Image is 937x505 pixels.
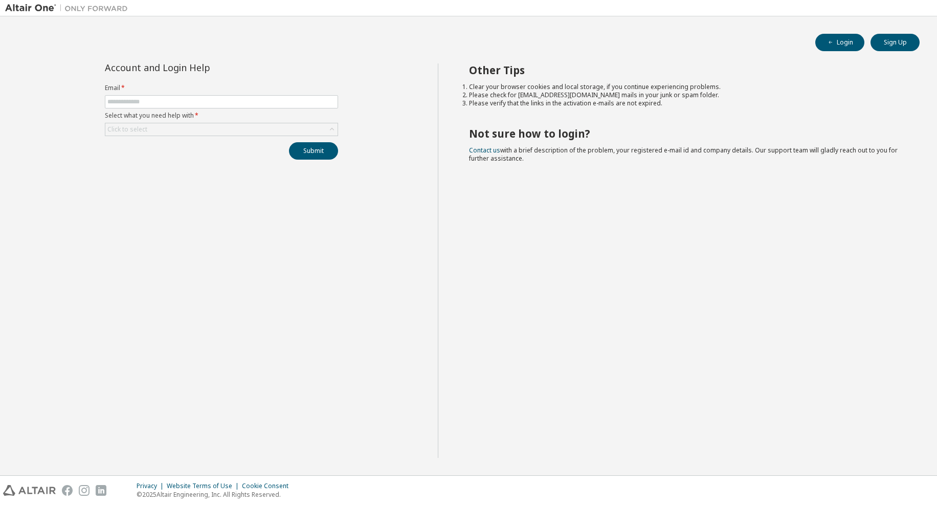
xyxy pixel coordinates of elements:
[96,485,106,496] img: linkedin.svg
[469,146,500,155] a: Contact us
[105,63,292,72] div: Account and Login Help
[289,142,338,160] button: Submit
[871,34,920,51] button: Sign Up
[62,485,73,496] img: facebook.svg
[167,482,242,490] div: Website Terms of Use
[105,84,338,92] label: Email
[469,127,902,140] h2: Not sure how to login?
[3,485,56,496] img: altair_logo.svg
[137,482,167,490] div: Privacy
[105,123,338,136] div: Click to select
[242,482,295,490] div: Cookie Consent
[5,3,133,13] img: Altair One
[79,485,90,496] img: instagram.svg
[107,125,147,134] div: Click to select
[469,63,902,77] h2: Other Tips
[469,83,902,91] li: Clear your browser cookies and local storage, if you continue experiencing problems.
[137,490,295,499] p: © 2025 Altair Engineering, Inc. All Rights Reserved.
[105,112,338,120] label: Select what you need help with
[469,99,902,107] li: Please verify that the links in the activation e-mails are not expired.
[815,34,864,51] button: Login
[469,146,898,163] span: with a brief description of the problem, your registered e-mail id and company details. Our suppo...
[469,91,902,99] li: Please check for [EMAIL_ADDRESS][DOMAIN_NAME] mails in your junk or spam folder.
